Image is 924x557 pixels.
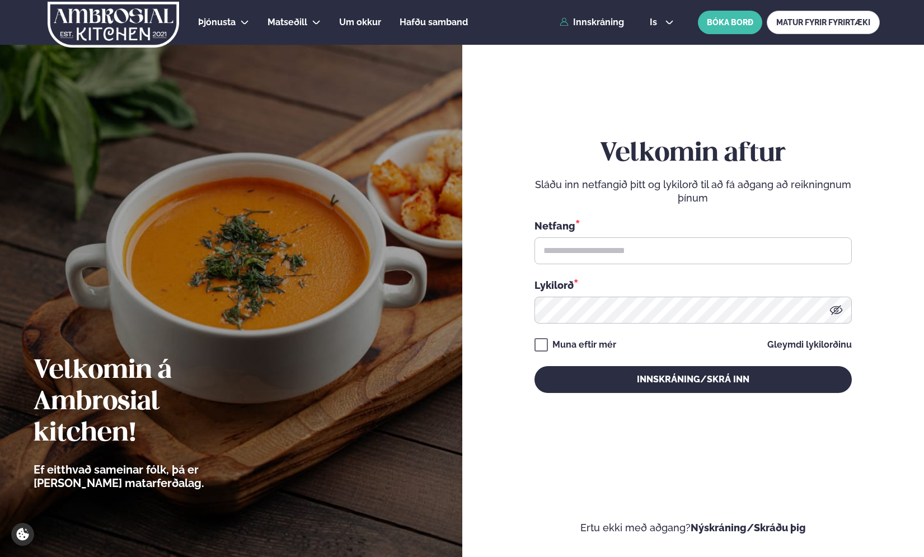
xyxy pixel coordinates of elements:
span: Um okkur [339,17,381,27]
div: Netfang [534,218,852,233]
span: Matseðill [268,17,307,27]
span: Hafðu samband [400,17,468,27]
button: Innskráning/Skrá inn [534,366,852,393]
p: Ef eitthvað sameinar fólk, þá er [PERSON_NAME] matarferðalag. [34,463,266,490]
h2: Velkomin aftur [534,138,852,170]
a: Þjónusta [198,16,236,29]
p: Sláðu inn netfangið þitt og lykilorð til að fá aðgang að reikningnum þínum [534,178,852,205]
a: Innskráning [560,17,624,27]
p: Ertu ekki með aðgang? [496,521,891,535]
a: Cookie settings [11,523,34,546]
button: is [641,18,683,27]
a: Gleymdi lykilorðinu [767,340,852,349]
div: Lykilorð [534,278,852,292]
a: Nýskráning/Skráðu þig [691,522,806,533]
span: is [650,18,660,27]
a: Um okkur [339,16,381,29]
span: Þjónusta [198,17,236,27]
a: Matseðill [268,16,307,29]
a: MATUR FYRIR FYRIRTÆKI [767,11,880,34]
a: Hafðu samband [400,16,468,29]
img: logo [46,2,180,48]
h2: Velkomin á Ambrosial kitchen! [34,355,266,450]
button: BÓKA BORÐ [698,11,762,34]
